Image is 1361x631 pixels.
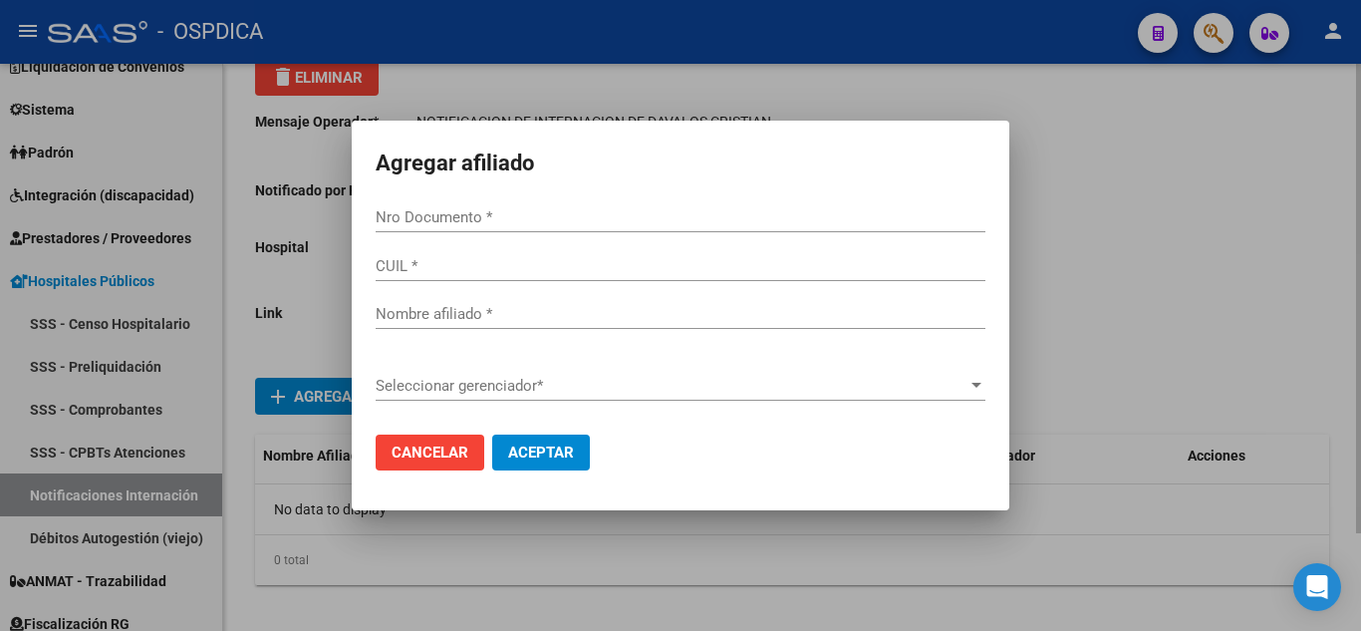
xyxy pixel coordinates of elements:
span: Aceptar [508,444,574,462]
span: Seleccionar gerenciador [376,377,967,395]
div: Open Intercom Messenger [1293,563,1341,611]
button: Aceptar [492,435,590,471]
h2: Agregar afiliado [376,145,985,182]
span: Cancelar [392,444,468,462]
button: Cancelar [376,435,484,471]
